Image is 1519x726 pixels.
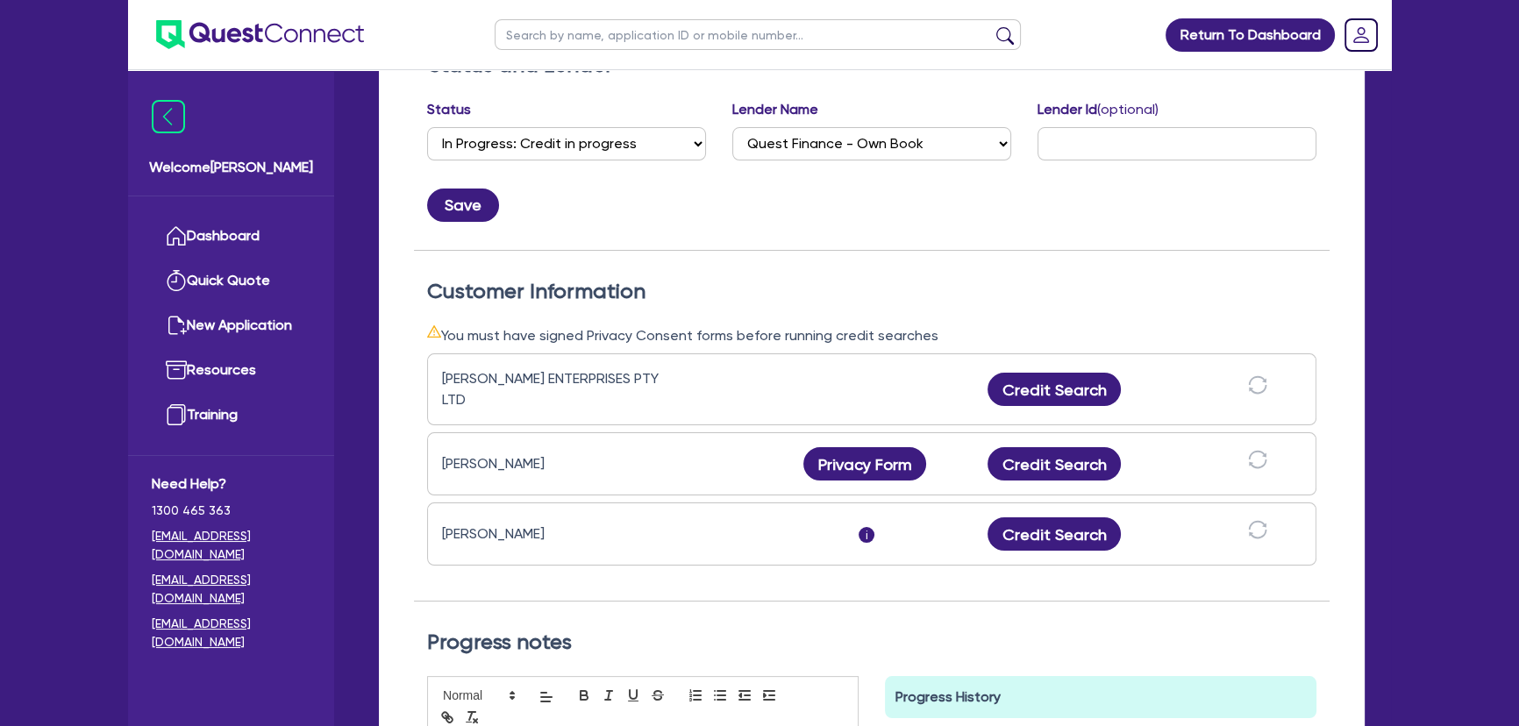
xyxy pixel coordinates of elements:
[442,523,661,544] div: [PERSON_NAME]
[1248,520,1267,539] span: sync
[1243,449,1273,480] button: sync
[152,473,310,495] span: Need Help?
[166,359,187,381] img: resources
[152,527,310,564] a: [EMAIL_ADDRESS][DOMAIN_NAME]
[149,157,313,178] span: Welcome [PERSON_NAME]
[427,324,1316,346] div: You must have signed Privacy Consent forms before running credit searches
[166,315,187,336] img: new-application
[427,630,1316,655] h2: Progress notes
[495,19,1021,50] input: Search by name, application ID or mobile number...
[442,368,661,410] div: [PERSON_NAME] ENTERPRISES PTY LTD
[152,502,310,520] span: 1300 465 363
[427,99,471,120] label: Status
[166,404,187,425] img: training
[152,571,310,608] a: [EMAIL_ADDRESS][DOMAIN_NAME]
[152,214,310,259] a: Dashboard
[152,348,310,393] a: Resources
[988,373,1121,406] button: Credit Search
[1248,375,1267,395] span: sync
[152,303,310,348] a: New Application
[152,100,185,133] img: icon-menu-close
[1097,101,1159,117] span: (optional)
[988,447,1121,480] button: Credit Search
[427,279,1316,304] h2: Customer Information
[156,20,364,49] img: quest-connect-logo-blue
[1248,450,1267,469] span: sync
[152,259,310,303] a: Quick Quote
[988,517,1121,551] button: Credit Search
[442,453,661,474] div: [PERSON_NAME]
[152,393,310,438] a: Training
[152,615,310,651] a: [EMAIL_ADDRESS][DOMAIN_NAME]
[166,270,187,291] img: quick-quote
[1338,12,1384,58] a: Dropdown toggle
[732,99,818,120] label: Lender Name
[885,676,1316,718] div: Progress History
[427,324,441,338] span: warning
[1038,99,1159,120] label: Lender Id
[1243,519,1273,550] button: sync
[427,189,499,222] button: Save
[859,527,874,543] span: i
[1243,374,1273,405] button: sync
[1166,18,1335,52] a: Return To Dashboard
[803,447,926,480] button: Privacy Form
